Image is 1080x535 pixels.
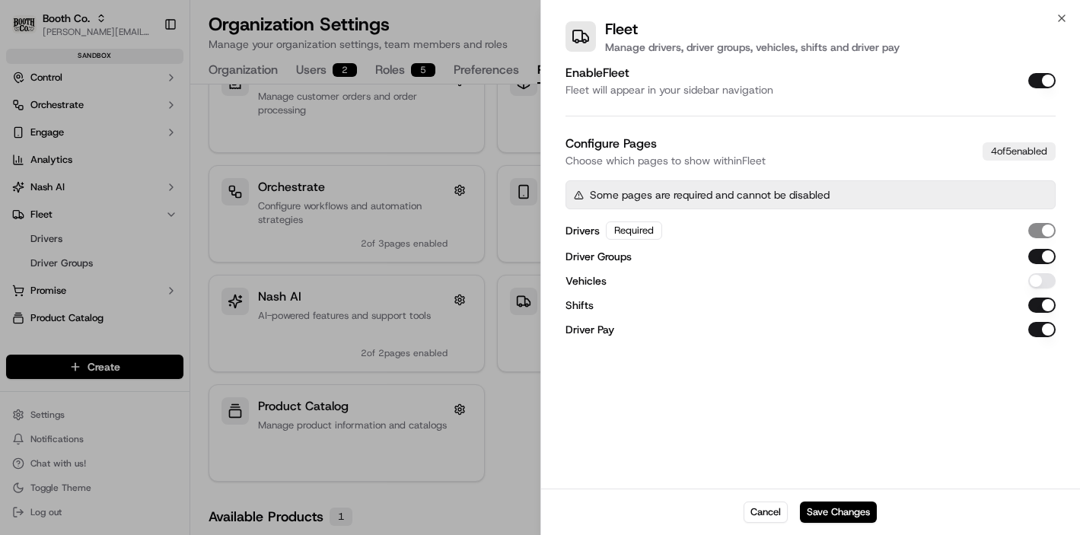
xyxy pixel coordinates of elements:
[123,215,250,242] a: 💻API Documentation
[15,15,46,46] img: Nash
[129,222,141,234] div: 💻
[107,257,184,269] a: Powered byPylon
[565,135,657,151] label: Configure Pages
[52,145,250,161] div: Start new chat
[15,222,27,234] div: 📗
[565,251,632,262] label: Driver Groups
[15,145,43,173] img: 1736555255976-a54dd68f-1ca7-489b-9aae-adbdc363a1c4
[565,324,614,335] label: Driver Pay
[565,65,629,81] label: Enable Fleet
[606,221,662,240] div: Required
[565,153,766,168] p: Choose which pages to show within Fleet
[565,300,594,310] label: Shifts
[983,142,1056,161] div: 4 of 5 enabled
[259,150,277,168] button: Start new chat
[40,98,274,114] input: Got a question? Start typing here...
[9,215,123,242] a: 📗Knowledge Base
[144,221,244,236] span: API Documentation
[565,275,607,286] label: Vehicles
[590,187,830,202] p: Some pages are required and cannot be disabled
[15,61,277,85] p: Welcome 👋
[744,502,788,523] button: Cancel
[800,502,877,523] button: Save Changes
[605,18,900,40] h2: Fleet
[30,221,116,236] span: Knowledge Base
[52,161,193,173] div: We're available if you need us!
[565,225,600,236] label: Drivers
[605,40,900,55] p: Manage drivers, driver groups, vehicles, shifts and driver pay
[151,258,184,269] span: Pylon
[565,82,773,97] p: Fleet will appear in your sidebar navigation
